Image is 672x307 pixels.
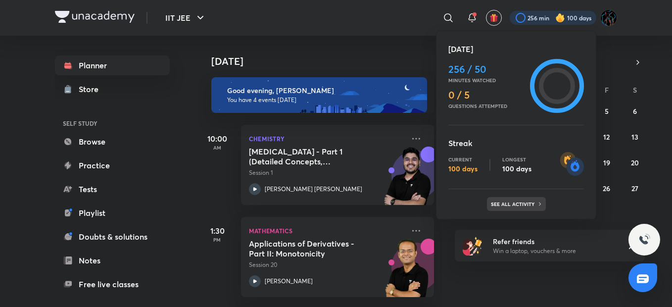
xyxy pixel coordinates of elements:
[448,43,584,55] h5: [DATE]
[491,201,537,207] p: See all activity
[502,156,531,162] p: Longest
[448,77,526,83] p: Minutes watched
[448,137,584,149] h5: Streak
[448,103,526,109] p: Questions attempted
[448,164,478,173] p: 100 days
[448,156,478,162] p: Current
[448,63,526,75] h4: 256 / 50
[560,152,584,176] img: streak
[448,89,526,101] h4: 0 / 5
[502,164,531,173] p: 100 days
